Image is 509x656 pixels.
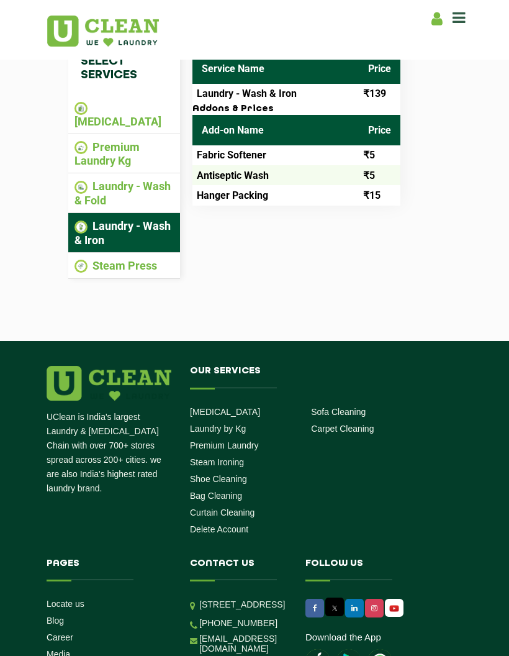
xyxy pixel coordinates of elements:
a: Bag Cleaning [190,491,242,501]
li: Laundry - Wash & Iron [74,219,174,247]
li: Laundry - Wash & Fold [74,180,174,207]
li: [MEDICAL_DATA] [74,101,174,128]
h4: Contact us [190,558,287,581]
a: [MEDICAL_DATA] [190,407,260,417]
a: Blog [47,616,64,626]
img: Premium Laundry Kg [74,141,88,154]
td: Fabric Softener [192,145,359,165]
h3: Addons & Prices [192,104,400,115]
a: Delete Account [190,524,248,534]
a: Laundry by Kg [190,424,246,434]
th: Add-on Name [192,115,359,145]
td: ₹5 [359,165,400,185]
td: ₹15 [359,185,400,205]
h4: Pages [47,558,162,581]
li: Premium Laundry Kg [74,140,174,168]
a: Curtain Cleaning [190,508,254,517]
h4: Our Services [190,366,433,388]
td: Laundry - Wash & Iron [192,84,359,104]
a: Premium Laundry [190,440,259,450]
a: [PHONE_NUMBER] [199,618,277,628]
img: UClean Laundry and Dry Cleaning [47,16,159,47]
p: [STREET_ADDRESS] [199,598,287,612]
a: Sofa Cleaning [311,407,366,417]
h4: Follow us [305,558,421,581]
li: Steam Press [74,259,174,273]
img: Steam Press [74,260,88,273]
td: ₹139 [359,84,400,104]
a: Shoe Cleaning [190,474,247,484]
a: Career [47,632,73,642]
a: Carpet Cleaning [311,424,374,434]
th: Price [359,53,400,84]
p: UClean is India's largest Laundry & [MEDICAL_DATA] Chain with over 700+ stores spread across 200+... [47,410,171,496]
img: Laundry - Wash & Iron [74,221,88,234]
a: [EMAIL_ADDRESS][DOMAIN_NAME] [199,634,287,654]
td: ₹5 [359,145,400,165]
img: UClean Laundry and Dry Cleaning [386,602,402,615]
th: Service Name [192,53,359,84]
a: Download the App [305,632,381,642]
td: Antiseptic Wash [192,165,359,185]
a: Locate us [47,599,84,609]
img: Laundry - Wash & Fold [74,181,88,194]
img: logo.png [47,366,171,401]
a: Steam Ironing [190,457,244,467]
img: Dry Cleaning [74,102,88,115]
h4: Select Services [68,42,180,94]
td: Hanger Packing [192,185,359,205]
th: Price [359,115,400,145]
